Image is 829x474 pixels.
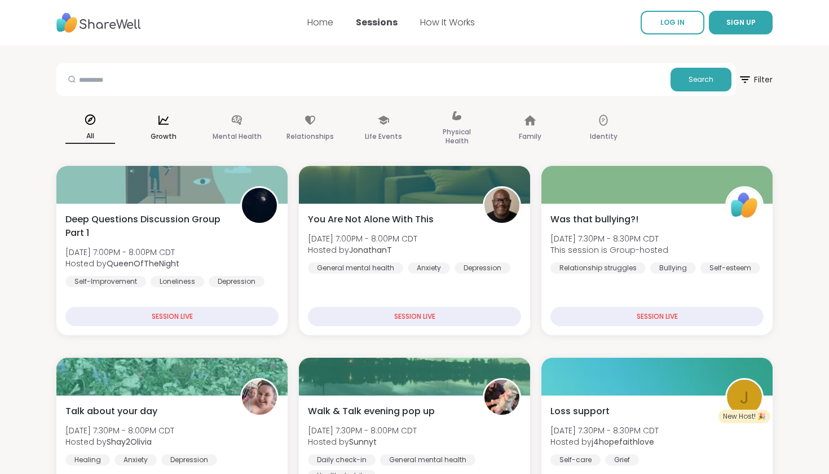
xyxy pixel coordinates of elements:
span: Hosted by [65,436,174,447]
p: Mental Health [213,130,262,143]
b: QueenOfTheNight [107,258,179,269]
p: Family [519,130,541,143]
div: New Host! 🎉 [718,410,770,423]
div: Depression [161,454,217,466]
div: SESSION LIVE [308,307,521,326]
span: Loss support [550,405,610,418]
button: Search [671,68,731,91]
div: SESSION LIVE [550,307,764,326]
div: Self-Improvement [65,276,146,287]
div: Anxiety [408,262,450,274]
div: Daily check-in [308,454,376,466]
span: [DATE] 7:30PM - 8:00PM CDT [308,425,417,436]
b: JonathanT [349,244,392,256]
div: Self-esteem [700,262,760,274]
div: Depression [455,262,510,274]
div: Depression [209,276,264,287]
div: SESSION LIVE [65,307,279,326]
span: [DATE] 7:00PM - 8:00PM CDT [308,233,417,244]
img: Sunnyt [484,380,519,415]
span: Search [689,74,713,85]
div: Relationship struggles [550,262,646,274]
div: General mental health [308,262,403,274]
p: Relationships [286,130,334,143]
span: Was that bullying?! [550,213,638,226]
b: Sunnyt [349,436,377,447]
div: General mental health [380,454,475,466]
img: ShareWell Nav Logo [56,7,141,38]
b: Shay2Olivia [107,436,152,447]
span: This session is Group-hosted [550,244,668,256]
button: SIGN UP [709,11,773,34]
div: Anxiety [114,454,157,466]
span: Hosted by [65,258,179,269]
span: Hosted by [308,244,417,256]
div: Bullying [650,262,696,274]
a: LOG IN [641,11,704,34]
span: [DATE] 7:30PM - 8:30PM CDT [550,425,659,436]
span: LOG IN [660,17,685,27]
img: QueenOfTheNight [242,188,277,223]
span: Hosted by [550,436,659,447]
p: Identity [590,130,618,143]
span: You Are Not Alone With This [308,213,434,226]
a: Sessions [356,16,398,29]
span: SIGN UP [726,17,756,27]
button: Filter [738,63,773,96]
div: Grief [605,454,639,466]
div: Loneliness [151,276,204,287]
span: Walk & Talk evening pop up [308,405,435,418]
span: j [740,384,749,411]
div: Self-care [550,454,601,466]
p: Physical Health [432,125,482,148]
span: [DATE] 7:00PM - 8:00PM CDT [65,247,179,258]
b: j4hopefaithlove [592,436,654,447]
span: Talk about your day [65,405,157,418]
span: Deep Questions Discussion Group Part 1 [65,213,228,240]
span: [DATE] 7:30PM - 8:30PM CDT [550,233,668,244]
a: How It Works [420,16,475,29]
img: Shay2Olivia [242,380,277,415]
span: Filter [738,66,773,93]
div: Healing [65,454,110,466]
img: ShareWell [727,188,762,223]
p: Growth [151,130,177,143]
a: Home [307,16,333,29]
span: [DATE] 7:30PM - 8:00PM CDT [65,425,174,436]
img: JonathanT [484,188,519,223]
span: Hosted by [308,436,417,447]
p: Life Events [365,130,402,143]
p: All [65,129,115,144]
